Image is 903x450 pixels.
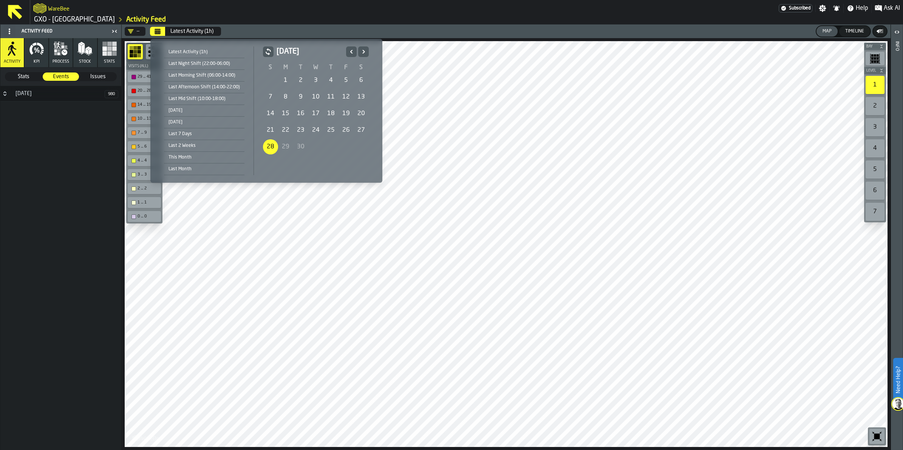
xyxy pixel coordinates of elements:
div: Last Mid Shift (10:00-18:00) [164,95,244,103]
div: Monday, September 15, 2025 [278,106,293,121]
div: 7 [263,89,278,105]
div: Saturday, September 6, 2025 [354,73,369,88]
div: Select date range Select date range [156,45,376,177]
div: 28 [263,139,278,154]
div: 22 [278,123,293,138]
button: button- [263,46,274,57]
div: Latest Activity (1h) [164,48,244,56]
button: Next [358,46,369,57]
div: Thursday, September 18, 2025 [323,106,339,121]
div: Tuesday, September 9, 2025 [293,89,308,105]
div: Today, Selected Date: Sunday, September 28, 2025, Sunday, September 28, 2025 selected, Last avail... [263,139,278,154]
div: 21 [263,123,278,138]
div: Tuesday, September 16, 2025 [293,106,308,121]
div: 30 [293,139,308,154]
div: Wednesday, September 3, 2025 [308,73,323,88]
th: T [293,63,308,72]
div: Tuesday, September 23, 2025 [293,123,308,138]
div: Friday, September 12, 2025 [339,89,354,105]
div: Wednesday, September 17, 2025 [308,106,323,121]
div: 20 [354,106,369,121]
div: 18 [323,106,339,121]
div: 5 [339,73,354,88]
div: Last Afternoon Shift (14:00-22:00) [164,83,244,91]
div: Sunday, September 21, 2025 [263,123,278,138]
div: Thursday, September 25, 2025 [323,123,339,138]
th: W [308,63,323,72]
div: Saturday, September 13, 2025 [354,89,369,105]
div: Last 7 Days [164,130,244,138]
table: September 2025 [263,63,369,155]
label: Need Help? [894,359,902,401]
div: 19 [339,106,354,121]
button: Previous [346,46,357,57]
th: M [278,63,293,72]
div: Sunday, September 14, 2025 [263,106,278,121]
div: Monday, September 1, 2025 [278,73,293,88]
div: 4 [323,73,339,88]
div: 16 [293,106,308,121]
div: Last Morning Shift (06:00-14:00) [164,71,244,80]
div: Friday, September 19, 2025 [339,106,354,121]
div: 2 [293,73,308,88]
th: S [263,63,278,72]
div: Tuesday, September 30, 2025 [293,139,308,154]
div: 1 [278,73,293,88]
div: 27 [354,123,369,138]
div: [DATE] [164,118,244,126]
div: Saturday, September 20, 2025 [354,106,369,121]
div: Saturday, September 27, 2025 [354,123,369,138]
th: F [339,63,354,72]
div: 8 [278,89,293,105]
div: Monday, September 8, 2025 [278,89,293,105]
div: Monday, September 29, 2025 [278,139,293,154]
div: 23 [293,123,308,138]
div: 13 [354,89,369,105]
div: 24 [308,123,323,138]
div: 12 [339,89,354,105]
th: T [323,63,339,72]
div: [DATE] [164,106,244,115]
div: 14 [263,106,278,121]
div: Last 2 Weeks [164,142,244,150]
div: September 2025 [263,46,369,155]
div: Last Month [164,165,244,173]
h2: [DATE] [277,46,343,57]
div: Last Night Shift (22:00-06:00) [164,60,244,68]
div: Thursday, September 4, 2025 [323,73,339,88]
div: 3 [308,73,323,88]
div: This Month [164,153,244,162]
div: Thursday, September 11, 2025 [323,89,339,105]
div: 10 [308,89,323,105]
div: Wednesday, September 24, 2025 [308,123,323,138]
th: S [354,63,369,72]
div: 6 [354,73,369,88]
div: 11 [323,89,339,105]
div: 26 [339,123,354,138]
div: Wednesday, September 10, 2025 [308,89,323,105]
div: 17 [308,106,323,121]
div: 9 [293,89,308,105]
div: Friday, September 5, 2025 [339,73,354,88]
div: 15 [278,106,293,121]
div: Monday, September 22, 2025 [278,123,293,138]
div: 29 [278,139,293,154]
div: 25 [323,123,339,138]
div: Sunday, September 7, 2025 [263,89,278,105]
div: Tuesday, September 2, 2025 [293,73,308,88]
div: Friday, September 26, 2025 [339,123,354,138]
